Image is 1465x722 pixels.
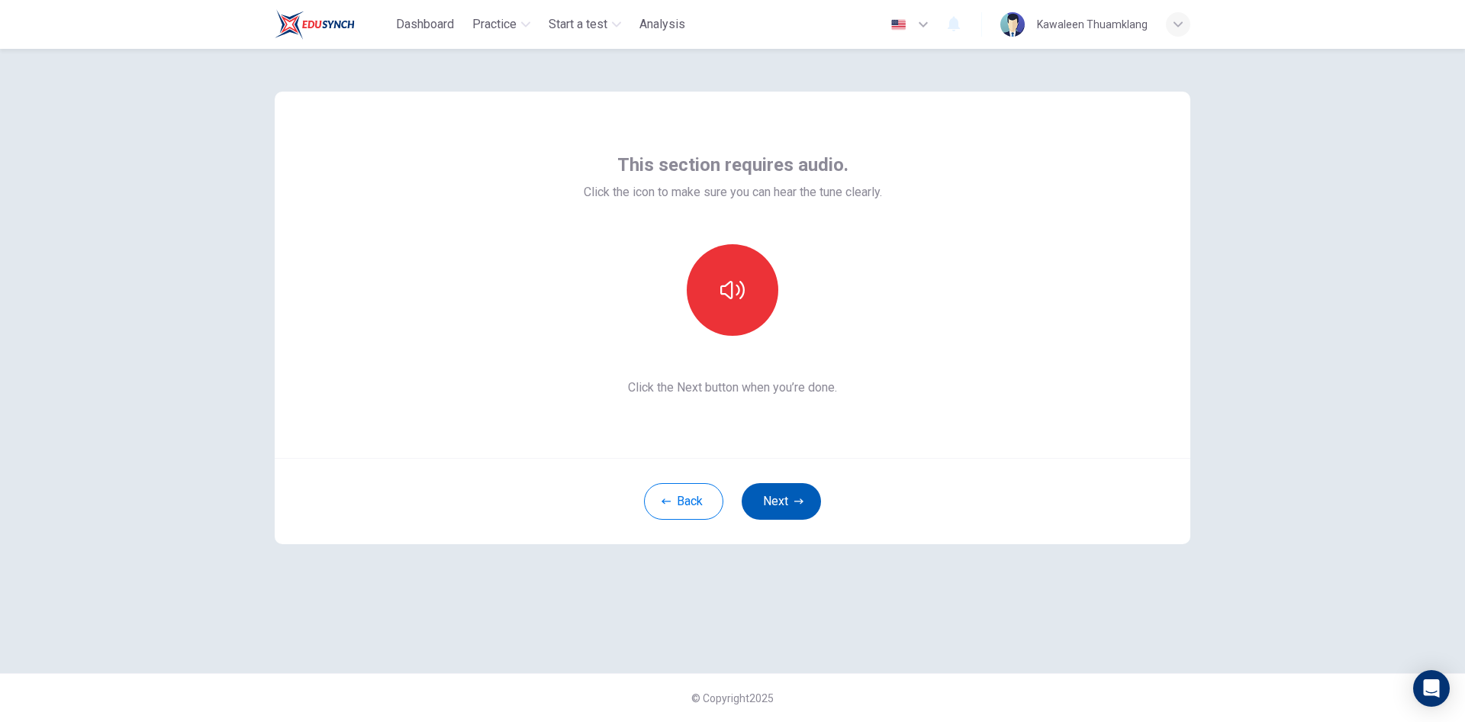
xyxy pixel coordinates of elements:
button: Start a test [543,11,627,38]
span: Click the Next button when you’re done. [584,379,882,397]
button: Next [742,483,821,520]
button: Back [644,483,723,520]
img: Train Test logo [275,9,355,40]
span: Dashboard [396,15,454,34]
div: Kawaleen Thuamklang [1037,15,1148,34]
span: This section requires audio. [617,153,848,177]
button: Analysis [633,11,691,38]
span: © Copyright 2025 [691,692,774,704]
img: Profile picture [1000,12,1025,37]
button: Practice [466,11,536,38]
span: Practice [472,15,517,34]
span: Analysis [639,15,685,34]
div: Open Intercom Messenger [1413,670,1450,707]
button: Dashboard [390,11,460,38]
span: Click the icon to make sure you can hear the tune clearly. [584,183,882,201]
span: Start a test [549,15,607,34]
a: Train Test logo [275,9,390,40]
img: en [889,19,908,31]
